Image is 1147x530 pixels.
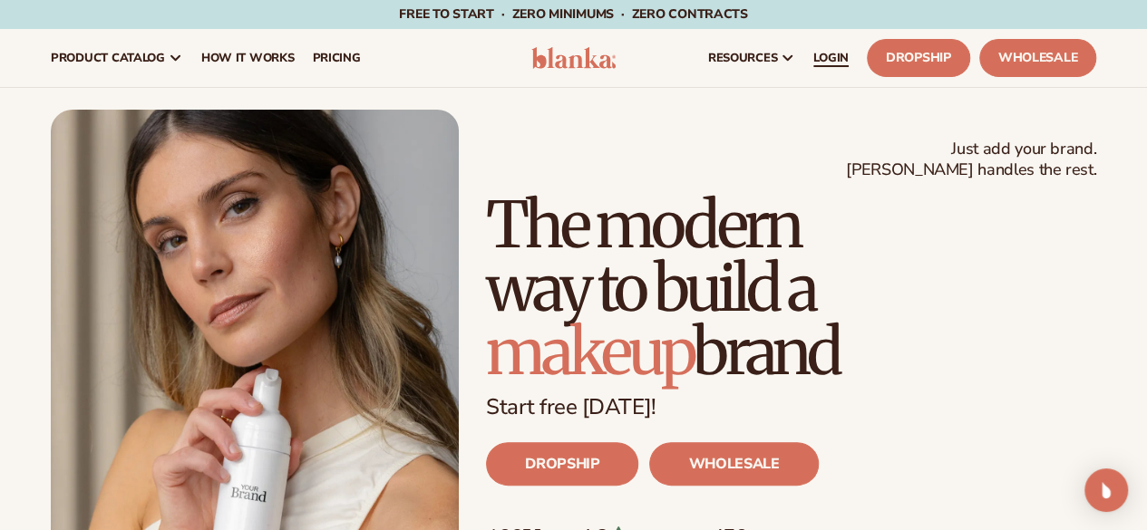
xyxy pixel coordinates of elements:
[486,193,1096,383] h1: The modern way to build a brand
[303,29,369,87] a: pricing
[42,29,192,87] a: product catalog
[846,139,1096,181] span: Just add your brand. [PERSON_NAME] handles the rest.
[708,51,777,65] span: resources
[486,442,638,486] a: DROPSHIP
[867,39,970,77] a: Dropship
[312,51,360,65] span: pricing
[649,442,818,486] a: WHOLESALE
[486,394,1096,420] p: Start free [DATE]!
[699,29,804,87] a: resources
[531,47,617,69] img: logo
[192,29,304,87] a: How It Works
[1084,468,1128,512] div: Open Intercom Messenger
[201,51,295,65] span: How It Works
[804,29,858,87] a: LOGIN
[813,51,849,65] span: LOGIN
[51,51,165,65] span: product catalog
[486,312,693,391] span: makeup
[979,39,1096,77] a: Wholesale
[399,5,747,23] span: Free to start · ZERO minimums · ZERO contracts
